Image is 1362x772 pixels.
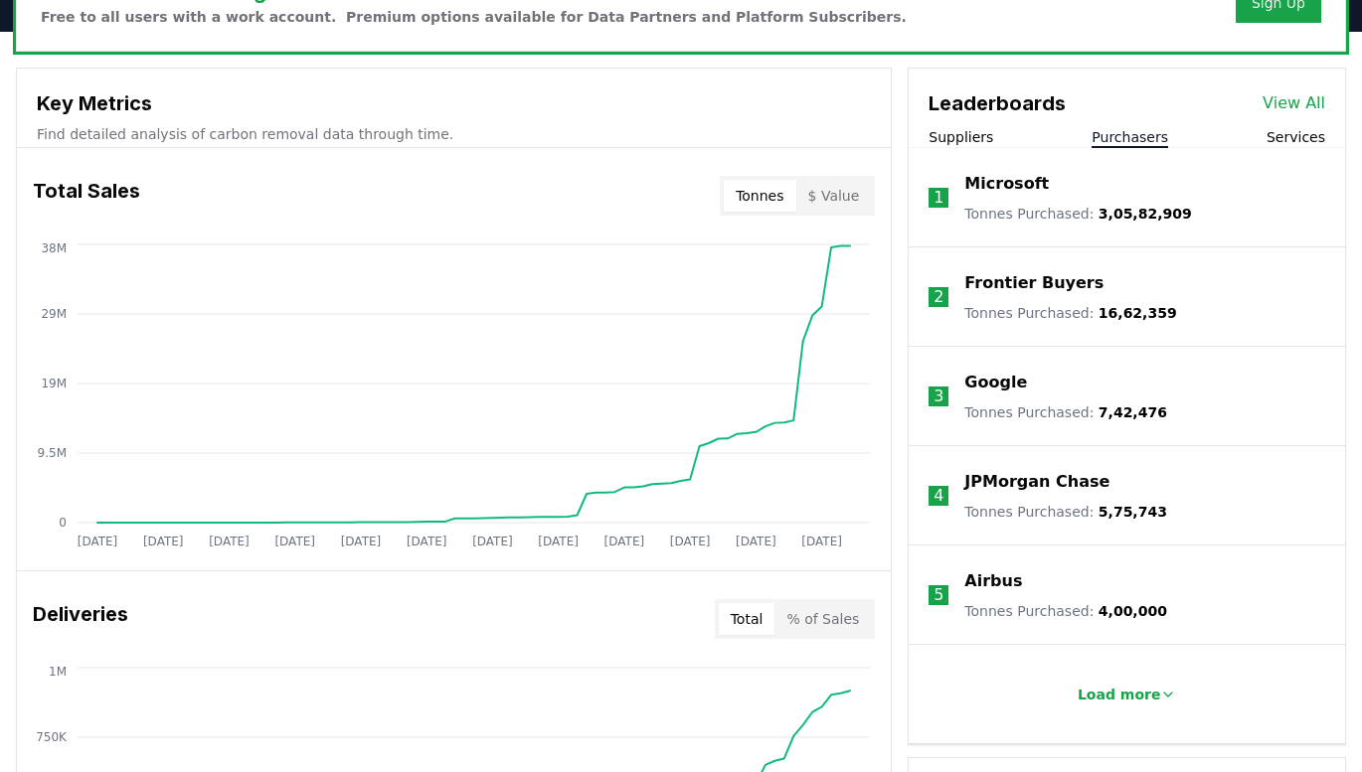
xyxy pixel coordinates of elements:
button: Total [719,603,775,635]
a: Google [964,371,1027,394]
span: 5,75,743 [1099,504,1167,520]
tspan: [DATE] [538,535,579,548]
tspan: [DATE] [407,535,447,548]
span: 3,05,82,909 [1099,206,1192,222]
button: $ Value [796,180,872,212]
p: Tonnes Purchased : [964,502,1167,522]
h3: Total Sales [33,176,140,216]
tspan: 750K [36,730,68,744]
p: Tonnes Purchased : [964,204,1191,224]
tspan: [DATE] [604,535,645,548]
button: Suppliers [929,127,993,147]
button: % of Sales [774,603,871,635]
tspan: [DATE] [801,535,842,548]
tspan: [DATE] [341,535,382,548]
tspan: 1M [49,665,67,679]
tspan: [DATE] [78,535,118,548]
p: 1 [934,186,943,210]
tspan: 9.5M [38,446,67,460]
span: 4,00,000 [1099,603,1167,619]
p: Free to all users with a work account. Premium options available for Data Partners and Platform S... [41,7,907,27]
tspan: [DATE] [670,535,711,548]
a: Airbus [964,569,1022,593]
p: 2 [934,285,943,309]
p: Tonnes Purchased : [964,601,1167,621]
tspan: 19M [41,377,67,390]
h3: Key Metrics [37,88,871,118]
p: Tonnes Purchased : [964,303,1176,323]
tspan: [DATE] [736,535,776,548]
p: Load more [1078,685,1161,704]
tspan: [DATE] [274,535,315,548]
tspan: [DATE] [143,535,184,548]
p: Find detailed analysis of carbon removal data through time. [37,124,871,144]
button: Tonnes [724,180,795,212]
a: JPMorgan Chase [964,470,1109,494]
tspan: 29M [41,307,67,321]
tspan: [DATE] [472,535,513,548]
tspan: [DATE] [209,535,250,548]
a: Microsoft [964,172,1049,196]
p: 3 [934,385,943,408]
p: 4 [934,484,943,508]
p: Tonnes Purchased : [964,402,1167,422]
h3: Deliveries [33,599,128,639]
span: 7,42,476 [1099,404,1167,420]
span: 16,62,359 [1099,305,1177,321]
button: Purchasers [1092,127,1168,147]
a: Frontier Buyers [964,271,1104,295]
tspan: 0 [59,516,67,530]
a: View All [1263,91,1325,115]
p: 5 [934,583,943,607]
button: Load more [1062,675,1193,714]
h3: Leaderboards [929,88,1066,118]
tspan: 38M [41,241,67,255]
button: Services [1267,127,1325,147]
